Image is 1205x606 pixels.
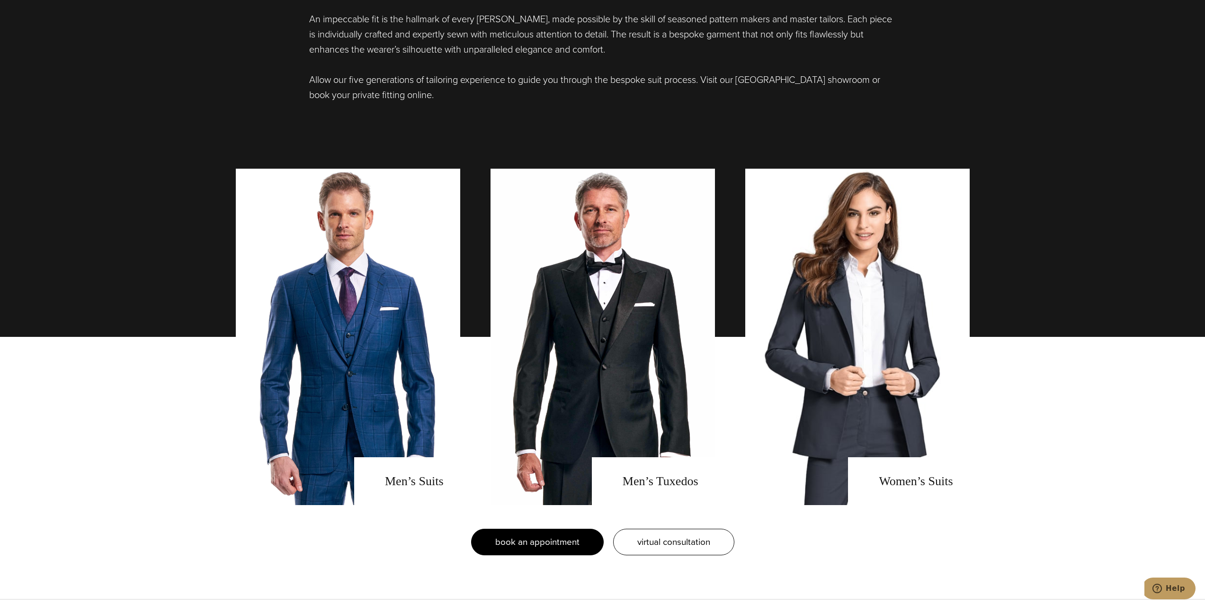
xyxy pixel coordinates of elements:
iframe: Opens a widget where you can chat to one of our agents [1144,578,1196,601]
a: book an appointment [471,529,604,555]
a: men's suits [236,169,460,505]
span: book an appointment [495,535,580,549]
p: Allow our five generations of tailoring experience to guide you through the bespoke suit process.... [309,72,896,102]
a: Women's Suits [745,169,970,505]
a: virtual consultation [613,529,734,555]
span: virtual consultation [637,535,710,549]
a: men's tuxedos [491,169,715,505]
p: An impeccable fit is the hallmark of every [PERSON_NAME], made possible by the skill of seasoned ... [309,11,896,57]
